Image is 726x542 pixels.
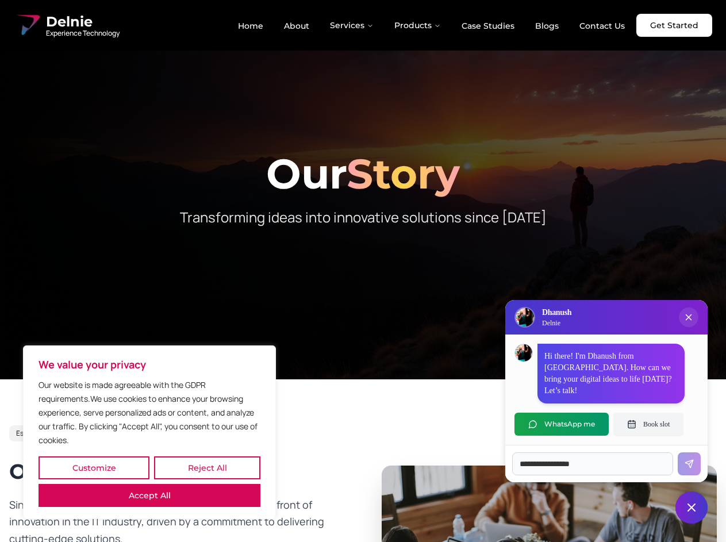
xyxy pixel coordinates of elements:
nav: Main [229,14,634,37]
h2: Our Journey [9,460,345,483]
p: We value your privacy [39,358,260,371]
button: Close chat popup [679,307,698,327]
button: Products [385,14,450,37]
a: Delnie Logo Full [14,11,120,39]
a: Home [229,16,272,36]
span: Experience Technology [46,29,120,38]
span: Est. 2017 [16,429,44,438]
button: Services [321,14,383,37]
span: Delnie [46,13,120,31]
button: Reject All [154,456,260,479]
h3: Dhanush [542,307,571,318]
a: Get Started [636,14,712,37]
p: Delnie [542,318,571,328]
img: Delnie Logo [14,11,41,39]
a: Case Studies [452,16,524,36]
img: Dhanush [515,344,532,362]
p: Our website is made agreeable with the GDPR requirements.We use cookies to enhance your browsing ... [39,378,260,447]
button: Book slot [613,413,683,436]
button: WhatsApp me [514,413,609,436]
span: Story [347,148,460,199]
button: Close chat [675,491,708,524]
button: Customize [39,456,149,479]
button: Accept All [39,484,260,507]
p: Hi there! I'm Dhanush from [GEOGRAPHIC_DATA]. How can we bring your digital ideas to life [DATE]?... [544,351,678,397]
p: Transforming ideas into innovative solutions since [DATE] [143,208,584,226]
a: Blogs [526,16,568,36]
img: Delnie Logo [516,308,534,326]
a: About [275,16,318,36]
a: Contact Us [570,16,634,36]
h1: Our [9,153,717,194]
